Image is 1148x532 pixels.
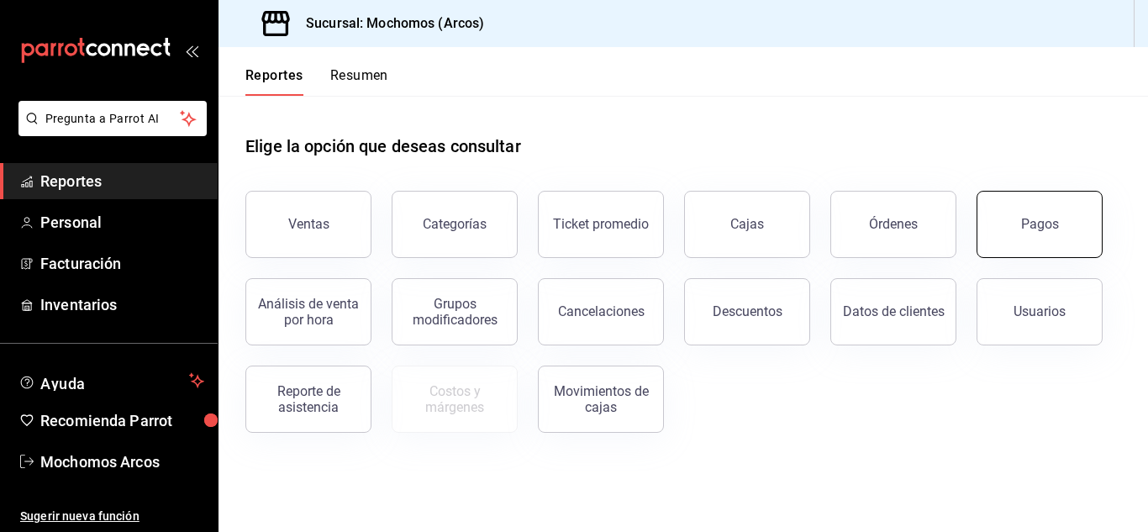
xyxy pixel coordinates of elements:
button: Ventas [245,191,371,258]
div: Reporte de asistencia [256,383,361,415]
div: Costos y márgenes [403,383,507,415]
button: open_drawer_menu [185,44,198,57]
button: Contrata inventarios para ver este reporte [392,366,518,433]
button: Categorías [392,191,518,258]
span: Ayuda [40,371,182,391]
button: Análisis de venta por hora [245,278,371,345]
span: Reportes [40,170,204,192]
span: Mochomos Arcos [40,450,204,473]
button: Descuentos [684,278,810,345]
div: Ventas [288,216,329,232]
button: Cancelaciones [538,278,664,345]
div: Análisis de venta por hora [256,296,361,328]
span: Inventarios [40,293,204,316]
div: Usuarios [1014,303,1066,319]
button: Datos de clientes [830,278,956,345]
div: Categorías [423,216,487,232]
div: Datos de clientes [843,303,945,319]
h3: Sucursal: Mochomos (Arcos) [292,13,484,34]
div: Cancelaciones [558,303,645,319]
div: Descuentos [713,303,782,319]
span: Sugerir nueva función [20,508,204,525]
span: Personal [40,211,204,234]
button: Ticket promedio [538,191,664,258]
span: Facturación [40,252,204,275]
span: Pregunta a Parrot AI [45,110,181,128]
button: Grupos modificadores [392,278,518,345]
div: Ticket promedio [553,216,649,232]
button: Usuarios [977,278,1103,345]
div: Movimientos de cajas [549,383,653,415]
button: Órdenes [830,191,956,258]
button: Movimientos de cajas [538,366,664,433]
div: Cajas [730,216,764,232]
button: Pregunta a Parrot AI [18,101,207,136]
div: navigation tabs [245,67,388,96]
div: Pagos [1021,216,1059,232]
span: Recomienda Parrot [40,409,204,432]
a: Pregunta a Parrot AI [12,122,207,140]
button: Pagos [977,191,1103,258]
button: Cajas [684,191,810,258]
button: Reportes [245,67,303,96]
div: Órdenes [869,216,918,232]
button: Resumen [330,67,388,96]
h1: Elige la opción que deseas consultar [245,134,521,159]
button: Reporte de asistencia [245,366,371,433]
div: Grupos modificadores [403,296,507,328]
